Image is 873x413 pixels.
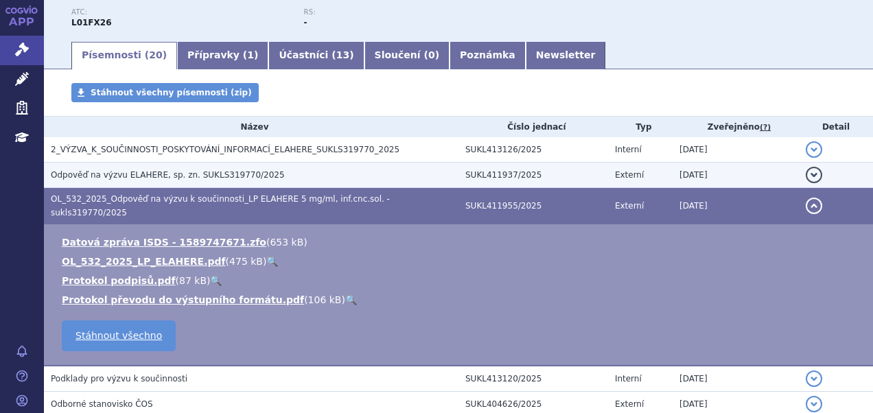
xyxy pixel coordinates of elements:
[62,256,226,267] a: OL_532_2025_LP_ELAHERE.pdf
[615,170,644,180] span: Externí
[615,374,642,383] span: Interní
[51,374,187,383] span: Podklady pro výzvu k součinnosti
[615,145,642,154] span: Interní
[458,117,608,137] th: Číslo jednací
[303,8,522,16] p: RS:
[673,137,799,163] td: [DATE]
[364,42,450,69] a: Sloučení (0)
[62,294,304,305] a: Protokol převodu do výstupního formátu.pdf
[806,396,822,412] button: detail
[62,235,859,249] li: ( )
[303,18,307,27] strong: -
[806,167,822,183] button: detail
[673,366,799,392] td: [DATE]
[62,275,176,286] a: Protokol podpisů.pdf
[308,294,342,305] span: 106 kB
[51,170,285,180] span: Odpověď na výzvu ELAHERE, sp. zn. SUKLS319770/2025
[62,237,266,248] a: Datová zpráva ISDS - 1589747671.zfo
[268,42,364,69] a: Účastníci (13)
[760,123,771,132] abbr: (?)
[799,117,873,137] th: Detail
[44,117,458,137] th: Název
[210,275,222,286] a: 🔍
[51,399,153,409] span: Odborné stanovisko ČOS
[345,294,357,305] a: 🔍
[270,237,303,248] span: 653 kB
[71,8,290,16] p: ATC:
[71,83,259,102] a: Stáhnout všechny písemnosti (zip)
[450,42,526,69] a: Poznámka
[673,188,799,224] td: [DATE]
[62,274,859,287] li: ( )
[458,188,608,224] td: SUKL411955/2025
[179,275,207,286] span: 87 kB
[458,366,608,392] td: SUKL413120/2025
[673,163,799,188] td: [DATE]
[266,256,278,267] a: 🔍
[71,42,177,69] a: Písemnosti (20)
[71,18,112,27] strong: MIRVETUXIMAB SORAVTANSIN
[149,49,162,60] span: 20
[91,88,252,97] span: Stáhnout všechny písemnosti (zip)
[615,399,644,409] span: Externí
[229,256,263,267] span: 475 kB
[458,137,608,163] td: SUKL413126/2025
[526,42,606,69] a: Newsletter
[806,141,822,158] button: detail
[247,49,254,60] span: 1
[458,163,608,188] td: SUKL411937/2025
[608,117,673,137] th: Typ
[177,42,268,69] a: Přípravky (1)
[428,49,435,60] span: 0
[62,293,859,307] li: ( )
[673,117,799,137] th: Zveřejněno
[62,320,176,351] a: Stáhnout všechno
[51,194,390,217] span: OL_532_2025_Odpověď na výzvu k součinnosti_LP ELAHERE 5 mg/ml, inf.cnc.sol. - sukls319770/2025
[615,201,644,211] span: Externí
[51,145,399,154] span: 2_VÝZVA_K_SOUČINNOSTI_POSKYTOVÁNÍ_INFORMACÍ_ELAHERE_SUKLS319770_2025
[336,49,349,60] span: 13
[62,255,859,268] li: ( )
[806,198,822,214] button: detail
[806,370,822,387] button: detail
